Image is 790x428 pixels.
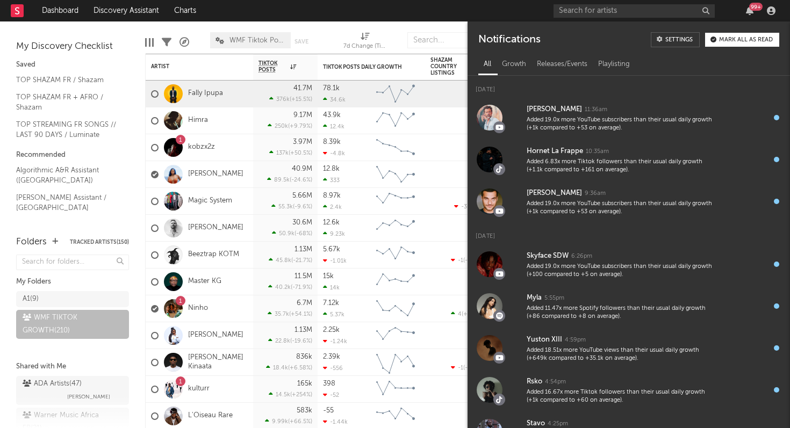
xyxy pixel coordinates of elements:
div: 398 [323,380,335,387]
div: 10:35am [586,148,609,156]
div: 165k [297,380,312,387]
div: 43.9k [323,112,341,119]
div: -1.24k [323,338,347,345]
div: 6.7M [297,300,312,307]
div: My Folders [16,275,129,288]
div: Artist [151,63,232,70]
div: 15k [323,273,334,280]
div: My Discovery Checklist [16,40,129,53]
a: Settings [651,32,700,47]
span: 18.4k [273,365,288,371]
svg: Chart title [371,295,420,322]
div: Folders [16,236,47,249]
div: Settings [665,37,693,43]
div: 5.66M [292,192,312,199]
a: Rsko4:54pmAdded 16.67x more Tiktok followers than their usual daily growth (+1k compared to +60 o... [468,369,790,411]
span: +9.79 % [290,124,311,129]
div: -1.01k [323,257,347,264]
a: Beeztrap KOTM [188,250,239,259]
div: ( ) [451,257,484,264]
a: [PERSON_NAME] [188,331,243,340]
span: -68 % [296,231,311,237]
span: +50.5 % [290,150,311,156]
div: Myla [527,292,542,304]
span: -9.6 % [295,204,311,210]
span: 14.5k [276,392,290,398]
svg: Chart title [371,242,420,269]
div: Shazam Country Listings [430,57,468,76]
div: ( ) [269,391,312,398]
div: [DATE] [468,76,790,97]
div: 0 [430,134,484,161]
svg: Chart title [371,322,420,349]
div: ( ) [269,149,312,156]
button: Tracked Artists(150) [70,240,129,245]
div: ( ) [265,418,312,425]
span: -3 [461,204,467,210]
span: -1 [458,258,463,264]
div: 78.1k [323,85,340,92]
a: [PERSON_NAME]11:36amAdded 19.0x more YouTube subscribers than their usual daily growth (+1k compa... [468,97,790,139]
a: Myla5:55pmAdded 11.47x more Spotify followers than their usual daily growth (+86 compared to +8 o... [468,285,790,327]
div: Added 19.0x more YouTube subscribers than their usual daily growth (+1k compared to +53 on average). [527,200,716,216]
span: 137k [276,150,289,156]
div: 11:36am [585,106,607,114]
div: Playlisting [593,55,635,74]
div: 12.8k [323,165,340,172]
a: Hornet La Frappe10:35amAdded 6.83x more Tiktok followers than their usual daily growth (+1.1k com... [468,139,790,180]
span: 22.8k [275,338,290,344]
span: -1 [458,365,463,371]
div: 2.39k [323,353,340,360]
div: Added 11.47x more Spotify followers than their usual daily growth (+86 compared to +8 on average). [527,304,716,321]
div: 8.39k [323,139,341,146]
span: -71.9 % [292,285,311,291]
div: Recommended [16,149,129,162]
span: 89.5k [274,177,290,183]
div: Mark all as read [719,37,773,43]
div: 9:36am [585,190,606,198]
div: [DATE] [468,222,790,243]
svg: Chart title [371,215,420,242]
a: Algorithmic A&R Assistant ([GEOGRAPHIC_DATA]) [16,164,118,186]
div: Hornet La Frappe [527,145,583,158]
button: Mark all as read [705,33,779,47]
div: 8.97k [323,192,341,199]
div: Added 18.51x more YouTube views than their usual daily growth (+649k compared to +35.1k on average). [527,346,716,363]
svg: Chart title [371,161,420,188]
span: -200 % [465,258,483,264]
a: [PERSON_NAME] [188,170,243,179]
span: 40.2k [275,285,291,291]
div: Rsko [527,375,542,388]
div: A&R Pipeline [179,27,189,58]
a: Ninho [188,304,208,313]
a: L'Oiseau Rare [188,411,233,420]
div: 583k [297,407,312,414]
div: 4:59pm [565,336,586,344]
div: ( ) [268,284,312,291]
span: 4 [458,311,462,317]
div: ( ) [454,203,484,210]
div: -55 [323,407,334,414]
div: ( ) [266,364,312,371]
div: Filters [162,27,171,58]
div: All [478,55,497,74]
div: 12.6k [323,219,340,226]
div: Added 16.67x more Tiktok followers than their usual daily growth (+1k compared to +60 on average). [527,388,716,405]
svg: Chart title [371,349,420,376]
a: Yuston XIII4:59pmAdded 18.51x more YouTube views than their usual daily growth (+649k compared to... [468,327,790,369]
div: 0 [430,161,484,187]
span: +15.5 % [291,97,311,103]
div: [PERSON_NAME] [527,187,582,200]
div: 0 [430,269,484,295]
div: 2.25k [323,327,340,333]
div: ( ) [268,122,312,129]
svg: Chart title [371,81,420,107]
a: TOP STREAMING FR SONGS // LAST 90 DAYS / Luminate [16,119,118,141]
div: TikTok Posts Daily Growth [323,64,404,70]
span: -24.6 % [291,177,311,183]
div: 99 + [749,3,763,11]
span: 250k [275,124,288,129]
div: 14k [323,284,340,291]
div: Edit Columns [145,27,154,58]
a: Master KG [188,277,221,286]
